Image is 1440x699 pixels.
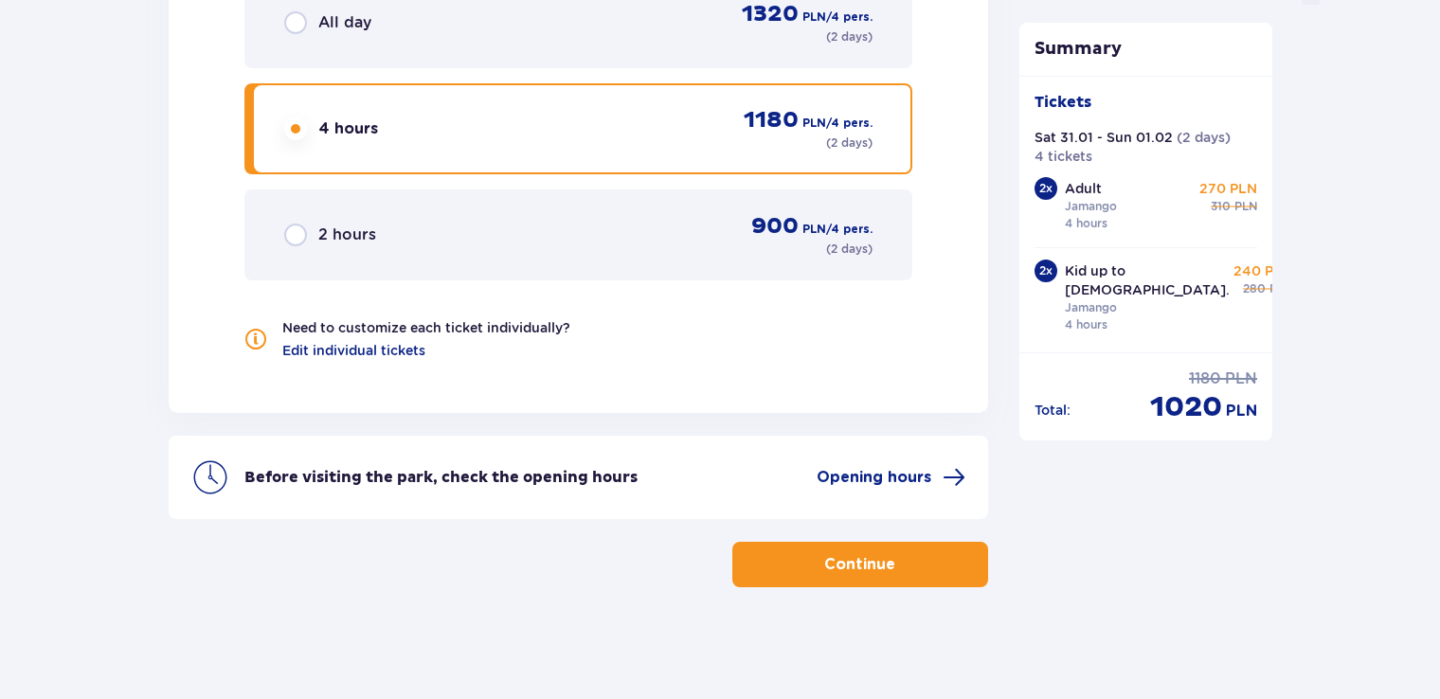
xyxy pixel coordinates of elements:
[732,542,988,587] button: Continue
[318,118,378,139] span: 4 hours
[1150,389,1222,425] span: 1020
[1035,92,1091,113] p: Tickets
[826,9,873,26] span: / 4 pers.
[1269,280,1292,297] span: PLN
[1065,215,1107,232] p: 4 hours
[1019,38,1273,61] p: Summary
[318,12,371,33] span: All day
[1065,198,1117,215] p: Jamango
[1065,261,1230,299] p: Kid up to [DEMOGRAPHIC_DATA].
[826,241,873,258] p: ( 2 days )
[1243,280,1266,297] span: 280
[1199,179,1257,198] p: 270 PLN
[1234,198,1257,215] span: PLN
[1211,198,1231,215] span: 310
[1035,401,1071,420] p: Total :
[1065,299,1117,316] p: Jamango
[1035,177,1057,200] div: 2 x
[817,466,965,489] a: Opening hours
[1233,261,1292,280] p: 240 PLN
[318,224,376,245] span: 2 hours
[1226,401,1257,421] span: PLN
[744,106,799,134] span: 1180
[244,467,638,488] p: Before visiting the park, check the opening hours
[282,341,425,360] a: Edit individual tickets
[1177,128,1231,147] p: ( 2 days )
[826,134,873,152] p: ( 2 days )
[802,221,826,238] span: PLN
[1035,260,1057,282] div: 2 x
[826,28,873,45] p: ( 2 days )
[826,221,873,238] span: / 4 pers.
[1035,147,1092,166] p: 4 tickets
[1065,179,1102,198] p: Adult
[824,554,895,575] p: Continue
[751,212,799,241] span: 900
[817,467,931,488] span: Opening hours
[1035,128,1173,147] p: Sat 31.01 - Sun 01.02
[826,115,873,132] span: / 4 pers.
[282,318,570,337] p: Need to customize each ticket individually?
[1065,316,1107,333] p: 4 hours
[1189,368,1221,389] span: 1180
[802,9,826,26] span: PLN
[802,115,826,132] span: PLN
[1225,368,1257,389] span: PLN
